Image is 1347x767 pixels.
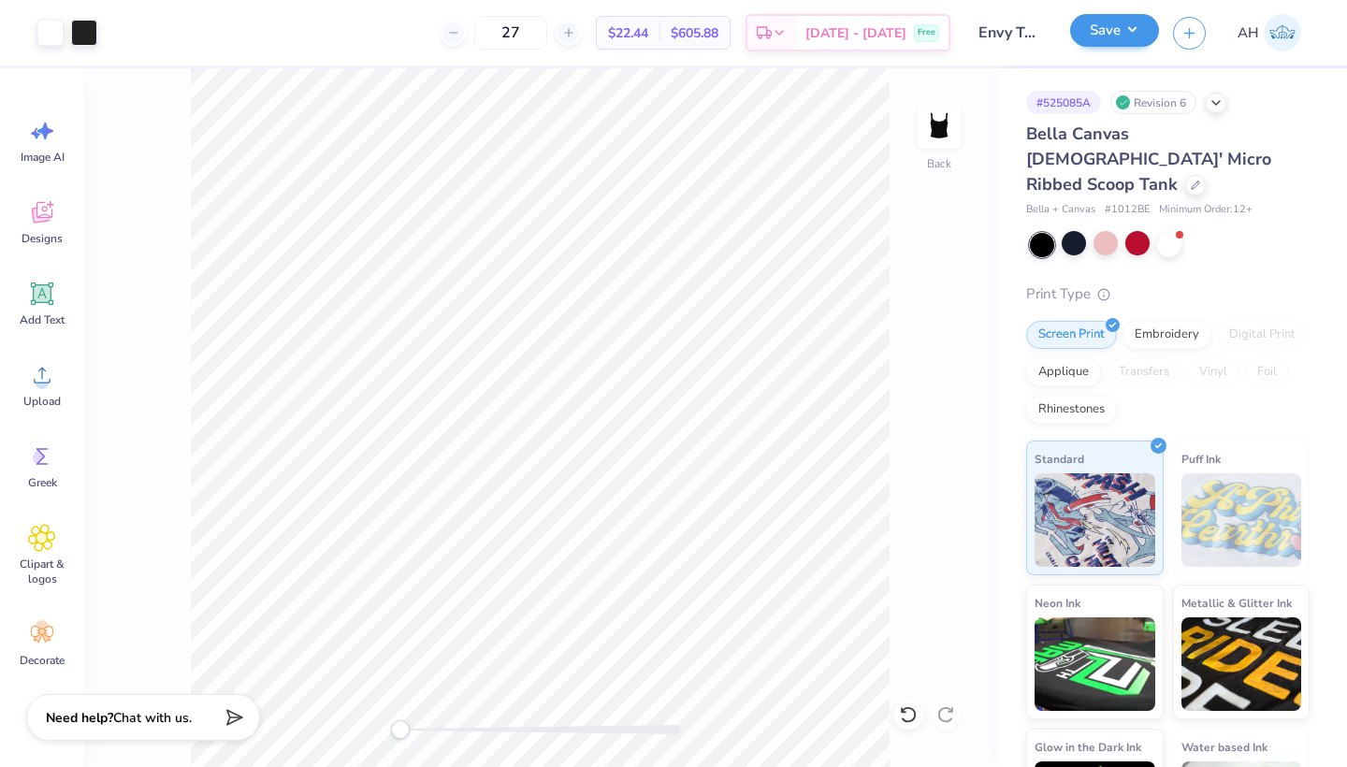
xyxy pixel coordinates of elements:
[1181,449,1221,469] span: Puff Ink
[1026,123,1271,195] span: Bella Canvas [DEMOGRAPHIC_DATA]' Micro Ribbed Scoop Tank
[1026,358,1101,386] div: Applique
[1026,91,1101,114] div: # 525085A
[1181,737,1267,757] span: Water based Ink
[1105,202,1150,218] span: # 1012BE
[23,394,61,409] span: Upload
[1245,358,1289,386] div: Foil
[1187,358,1239,386] div: Vinyl
[920,109,958,146] img: Back
[1181,593,1292,613] span: Metallic & Glitter Ink
[1107,358,1181,386] div: Transfers
[20,653,65,668] span: Decorate
[1026,321,1117,349] div: Screen Print
[1026,396,1117,424] div: Rhinestones
[805,23,906,43] span: [DATE] - [DATE]
[1217,321,1308,349] div: Digital Print
[1026,283,1310,305] div: Print Type
[1110,91,1196,114] div: Revision 6
[918,26,935,39] span: Free
[1238,22,1259,44] span: AH
[1035,449,1084,469] span: Standard
[113,709,192,727] span: Chat with us.
[1035,593,1080,613] span: Neon Ink
[1026,202,1095,218] span: Bella + Canvas
[1229,14,1310,51] a: AH
[1070,14,1159,47] button: Save
[21,150,65,165] span: Image AI
[927,155,951,172] div: Back
[11,557,73,586] span: Clipart & logos
[1264,14,1301,51] img: Annie Hanna
[608,23,648,43] span: $22.44
[22,231,63,246] span: Designs
[1035,617,1155,711] img: Neon Ink
[964,14,1056,51] input: Untitled Design
[1159,202,1253,218] span: Minimum Order: 12 +
[28,475,57,490] span: Greek
[1181,473,1302,567] img: Puff Ink
[20,312,65,327] span: Add Text
[671,23,718,43] span: $605.88
[391,720,410,739] div: Accessibility label
[1122,321,1211,349] div: Embroidery
[1035,737,1141,757] span: Glow in the Dark Ink
[474,16,547,50] input: – –
[1035,473,1155,567] img: Standard
[1181,617,1302,711] img: Metallic & Glitter Ink
[46,709,113,727] strong: Need help?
